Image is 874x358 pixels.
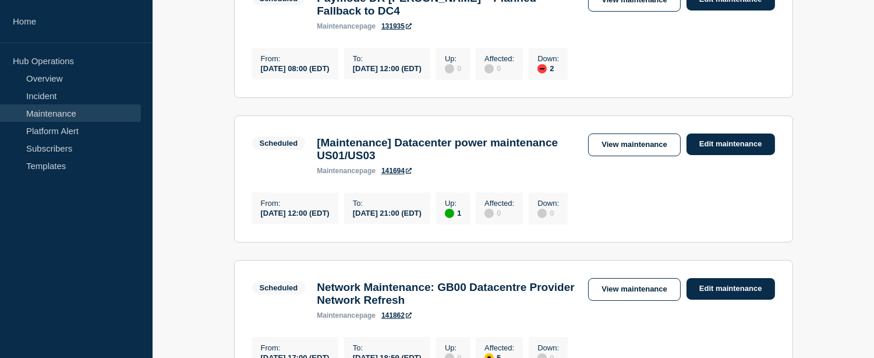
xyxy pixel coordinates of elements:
[445,54,461,63] p: Up :
[261,63,330,73] div: [DATE] 08:00 (EDT)
[353,63,422,73] div: [DATE] 12:00 (EDT)
[537,64,547,73] div: down
[260,283,298,292] div: Scheduled
[381,167,412,175] a: 141694
[317,22,376,30] p: page
[687,278,775,300] a: Edit maintenance
[484,199,514,208] p: Affected :
[317,136,576,162] h3: [Maintenance] Datacenter power maintenance US01/US03
[317,167,359,175] span: maintenance
[445,208,461,218] div: 1
[317,281,576,307] h3: Network Maintenance: GB00 Datacentre Provider Network Refresh
[445,199,461,208] p: Up :
[317,22,359,30] span: maintenance
[537,209,547,218] div: disabled
[445,63,461,73] div: 0
[445,209,454,218] div: up
[381,22,412,30] a: 131935
[588,278,680,301] a: View maintenance
[317,311,376,320] p: page
[484,54,514,63] p: Affected :
[353,199,422,208] p: To :
[317,167,376,175] p: page
[261,199,330,208] p: From :
[588,134,680,156] a: View maintenance
[484,64,494,73] div: disabled
[484,343,514,352] p: Affected :
[260,139,298,148] div: Scheduled
[484,208,514,218] div: 0
[687,134,775,155] a: Edit maintenance
[484,209,494,218] div: disabled
[537,54,559,63] p: Down :
[445,64,454,73] div: disabled
[353,208,422,217] div: [DATE] 21:00 (EDT)
[353,54,422,63] p: To :
[353,343,422,352] p: To :
[381,311,412,320] a: 141862
[317,311,359,320] span: maintenance
[537,199,559,208] p: Down :
[537,343,559,352] p: Down :
[261,343,330,352] p: From :
[537,208,559,218] div: 0
[537,63,559,73] div: 2
[261,54,330,63] p: From :
[261,208,330,217] div: [DATE] 12:00 (EDT)
[445,343,461,352] p: Up :
[484,63,514,73] div: 0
